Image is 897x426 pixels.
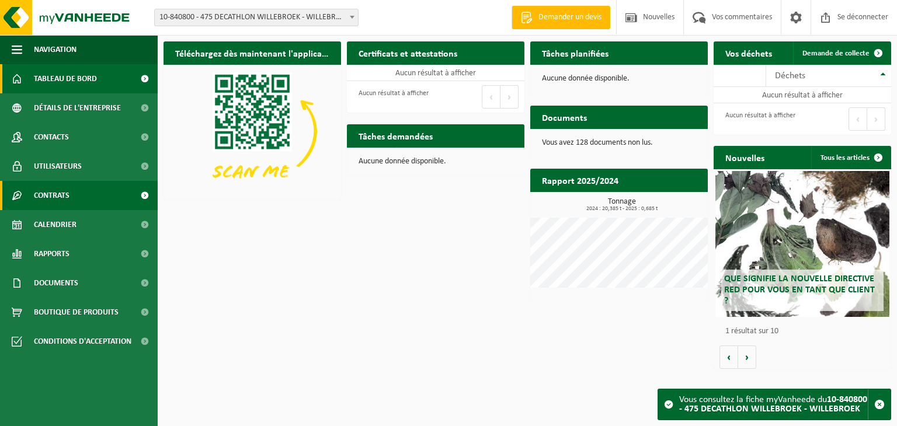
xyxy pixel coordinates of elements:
[715,171,889,317] a: Que signifie la nouvelle directive RED pour vous en tant que client ?
[164,65,341,198] img: Téléchargez l'application VHEPlus
[34,279,78,288] font: Documents
[34,75,97,83] font: Tableau de bord
[175,50,389,59] font: Téléchargez dès maintenant l'application Vanheede+ !
[725,327,778,336] font: 1 résultat sur 10
[34,337,131,346] font: Conditions d'acceptation
[849,107,867,131] button: Précédent
[725,112,795,119] font: Aucun résultat à afficher
[34,221,77,229] font: Calendrier
[359,50,457,59] font: Certificats et attestations
[500,85,519,109] button: Suivant
[359,157,446,166] font: Aucune donnée disponible.
[34,162,82,171] font: Utilisateurs
[34,250,69,259] font: Rapports
[811,146,890,169] a: Tous les articles
[542,74,630,83] font: Aucune donnée disponible.
[793,41,890,65] a: Demande de collecte
[725,154,764,163] font: Nouvelles
[512,6,610,29] a: Demander un devis
[542,138,653,147] font: Vous avez 128 documents non lus.
[542,50,609,59] font: Tâches planifiées
[725,50,772,59] font: Vos déchets
[34,191,69,200] font: Contrats
[542,114,587,123] font: Documents
[538,13,602,22] font: Demander un devis
[586,205,658,212] font: 2024 : 20,385 t - 2025 : 0,685 t
[359,90,429,97] font: Aucun résultat à afficher
[482,85,500,109] button: Précédent
[34,104,121,113] font: Détails de l'entreprise
[542,177,618,186] font: Rapport 2025/2024
[608,197,636,206] font: Tonnage
[395,69,476,78] font: Aucun résultat à afficher
[802,50,870,57] font: Demande de collecte
[154,9,359,26] span: 10-840800 - 475 DECATHLON WILLEBROEK - WILLEBROEK
[679,395,867,414] font: 10-840800 - 475 DECATHLON WILLEBROEK - WILLEBROEK
[34,308,119,317] font: Boutique de produits
[724,274,875,306] font: Que signifie la nouvelle directive RED pour vous en tant que client ?
[34,133,69,142] font: Contacts
[712,13,772,22] font: Vos commentaires
[867,107,885,131] button: Suivant
[837,13,888,22] font: Se déconnecter
[34,46,77,54] font: Navigation
[359,132,433,142] font: Tâches demandées
[679,395,827,404] font: Vous consultez la fiche myVanheede du
[762,91,843,100] font: Aucun résultat à afficher
[155,9,358,26] span: 10-840800 - 475 DECATHLON WILLEBROEK - WILLEBROEK
[159,13,349,22] font: 10-840800 - 475 DECATHLON WILLEBROEK - WILLEBROEK
[643,13,675,22] font: Nouvelles
[820,154,870,162] font: Tous les articles
[775,71,805,81] font: Déchets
